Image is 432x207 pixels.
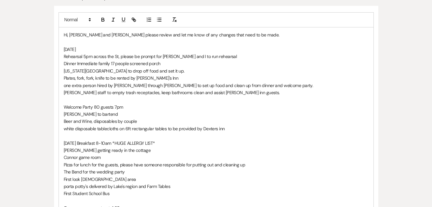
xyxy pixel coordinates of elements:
p: one extra person hired by [PERSON_NAME] through [PERSON_NAME] to set up food and clean up from di... [64,82,369,89]
p: [DATE] [64,46,369,53]
p: [PERSON_NAME] to bartend [64,111,369,118]
p: [DATE] Breakfast 8-10am *HUGE ALLERGY LIST* [64,140,369,147]
p: Hi, [PERSON_NAME] and [PERSON_NAME] please review and let me know of any changes that need to be ... [64,31,369,38]
p: Pizza for lunch for the guests, please have someone responsible for putting out and cleaning up [64,161,369,168]
p: Beer and Wine, disposables by couple [64,118,369,125]
p: Plates, fork, fork, knife to be rented by [PERSON_NAME]'s Inn [64,74,369,82]
p: First look [DEMOGRAPHIC_DATA] area [64,176,369,183]
p: Dinner Immediate family 17 people screened porch [64,60,369,67]
p: Connor game room [64,154,369,161]
p: The Bend for the wedding party [64,168,369,175]
p: [PERSON_NAME] getting ready in the cottage [64,147,369,154]
p: [PERSON_NAME] staff to empty trash receptacles, keep bathrooms clean and assist [PERSON_NAME] inn... [64,89,369,96]
p: porta potty's delivered by Lake's region and Farm Tables [64,183,369,190]
p: Rehearsal 5pm across the St, please be prompt for [PERSON_NAME] and I to run rehearsal [64,53,369,60]
p: First Student School Bus [64,190,369,197]
p: Welcome Party 80 guests 7pm [64,103,369,111]
p: [US_STATE][GEOGRAPHIC_DATA] to drop off food and set it up. [64,67,369,74]
p: white disposable tablecloths on 6ft rectangular tables to be provided by Dexters inn [64,125,369,132]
